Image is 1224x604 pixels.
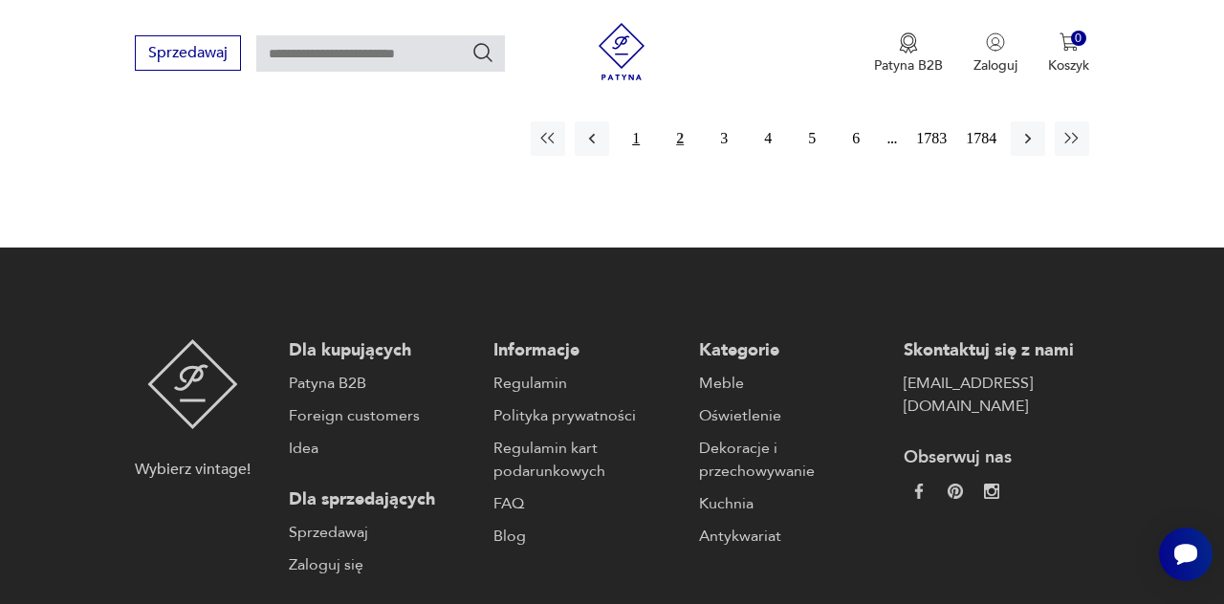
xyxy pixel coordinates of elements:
[751,121,785,156] button: 4
[911,121,951,156] button: 1783
[986,32,1005,52] img: Ikonka użytkownika
[911,484,927,499] img: da9060093f698e4c3cedc1453eec5031.webp
[874,32,943,75] a: Ikona medaluPatyna B2B
[289,339,474,362] p: Dla kupujących
[948,484,963,499] img: 37d27d81a828e637adc9f9cb2e3d3a8a.webp
[1159,528,1213,581] iframe: Smartsupp widget button
[135,48,241,61] a: Sprzedawaj
[699,339,885,362] p: Kategorie
[471,41,494,64] button: Szukaj
[289,488,474,511] p: Dla sprzedających
[961,121,1001,156] button: 1784
[904,339,1089,362] p: Skontaktuj się z nami
[795,121,829,156] button: 5
[984,484,999,499] img: c2fd9cf7f39615d9d6839a72ae8e59e5.webp
[493,339,679,362] p: Informacje
[663,121,697,156] button: 2
[699,372,885,395] a: Meble
[973,32,1017,75] button: Zaloguj
[135,35,241,71] button: Sprzedawaj
[493,525,679,548] a: Blog
[289,404,474,427] a: Foreign customers
[699,437,885,483] a: Dekoracje i przechowywanie
[904,372,1089,418] a: [EMAIL_ADDRESS][DOMAIN_NAME]
[1071,31,1087,47] div: 0
[289,553,474,576] a: Zaloguj się
[289,372,474,395] a: Patyna B2B
[135,458,251,481] p: Wybierz vintage!
[619,121,653,156] button: 1
[493,404,679,427] a: Polityka prywatności
[147,339,238,429] img: Patyna - sklep z meblami i dekoracjami vintage
[707,121,741,156] button: 3
[1048,56,1089,75] p: Koszyk
[699,404,885,427] a: Oświetlenie
[1048,32,1089,75] button: 0Koszyk
[493,437,679,483] a: Regulamin kart podarunkowych
[593,23,650,80] img: Patyna - sklep z meblami i dekoracjami vintage
[699,525,885,548] a: Antykwariat
[493,492,679,515] a: FAQ
[874,32,943,75] button: Patyna B2B
[973,56,1017,75] p: Zaloguj
[699,492,885,515] a: Kuchnia
[289,521,474,544] a: Sprzedawaj
[904,446,1089,469] p: Obserwuj nas
[899,32,918,54] img: Ikona medalu
[874,56,943,75] p: Patyna B2B
[493,372,679,395] a: Regulamin
[839,121,873,156] button: 6
[1060,32,1079,52] img: Ikona koszyka
[289,437,474,460] a: Idea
